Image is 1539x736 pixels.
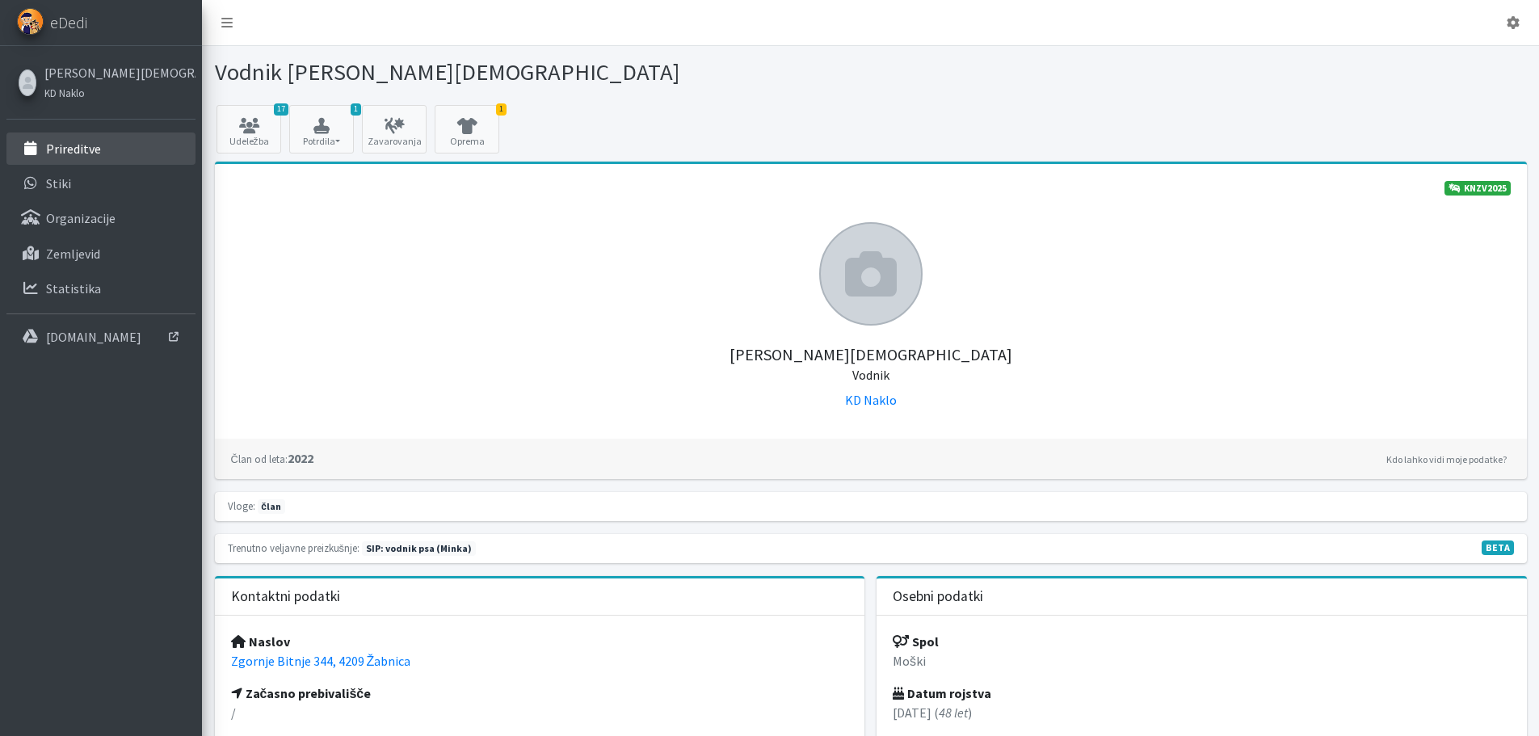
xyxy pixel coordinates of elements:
[893,651,1511,671] p: Moški
[231,653,411,669] a: Zgornje Bitnje 344, 4209 Žabnica
[1382,450,1511,469] a: Kdo lahko vidi moje podatke?
[215,58,865,86] h1: Vodnik [PERSON_NAME][DEMOGRAPHIC_DATA]
[6,132,196,165] a: Prireditve
[44,86,85,99] small: KD Naklo
[231,452,288,465] small: Član od leta:
[6,321,196,353] a: [DOMAIN_NAME]
[893,685,991,701] strong: Datum rojstva
[435,105,499,154] a: 1 Oprema
[939,704,968,721] em: 48 let
[17,8,44,35] img: eDedi
[893,703,1511,722] p: [DATE] ( )
[231,703,849,722] p: /
[6,167,196,200] a: Stiki
[289,105,354,154] button: 1 Potrdila
[228,541,360,554] small: Trenutno veljavne preizkušnje:
[217,105,281,154] a: 17 Udeležba
[362,541,476,556] span: Naslednja preizkušnja: jesen 2026
[231,685,372,701] strong: Začasno prebivališče
[46,246,100,262] p: Zemljevid
[231,326,1511,384] h5: [PERSON_NAME][DEMOGRAPHIC_DATA]
[46,210,116,226] p: Organizacije
[46,141,101,157] p: Prireditve
[6,202,196,234] a: Organizacije
[231,633,290,650] strong: Naslov
[46,175,71,191] p: Stiki
[1482,540,1514,555] span: V fazi razvoja
[44,82,191,102] a: KD Naklo
[46,280,101,297] p: Statistika
[852,367,889,383] small: Vodnik
[845,392,897,408] a: KD Naklo
[46,329,141,345] p: [DOMAIN_NAME]
[893,633,939,650] strong: Spol
[231,450,313,466] strong: 2022
[6,272,196,305] a: Statistika
[362,105,427,154] a: Zavarovanja
[496,103,507,116] span: 1
[6,238,196,270] a: Zemljevid
[1444,181,1511,196] a: KNZV2025
[351,103,361,116] span: 1
[228,499,255,512] small: Vloge:
[50,11,87,35] span: eDedi
[893,588,983,605] h3: Osebni podatki
[231,588,340,605] h3: Kontaktni podatki
[44,63,191,82] a: [PERSON_NAME][DEMOGRAPHIC_DATA]
[258,499,285,514] span: član
[274,103,288,116] span: 17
